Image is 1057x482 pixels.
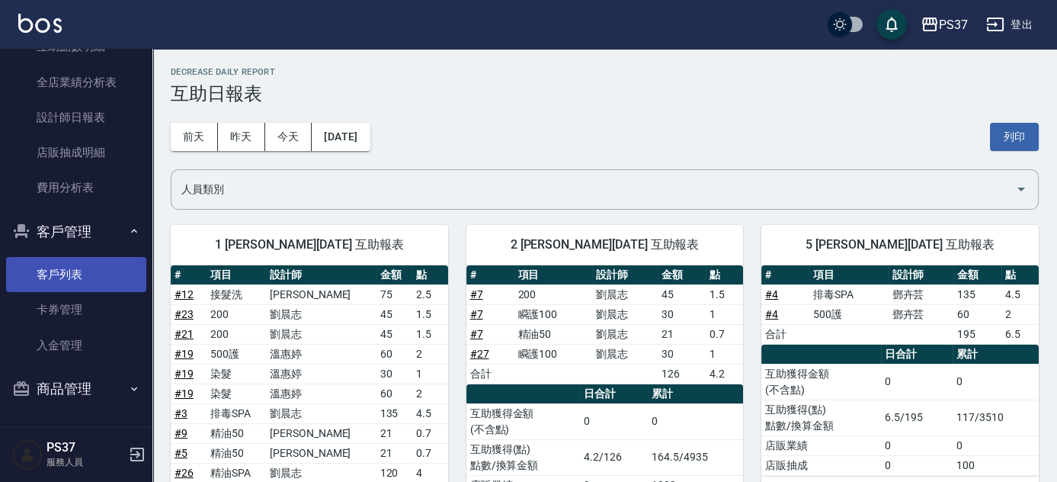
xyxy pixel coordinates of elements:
[580,403,648,439] td: 0
[175,308,194,320] a: #23
[376,304,412,324] td: 45
[881,435,953,455] td: 0
[580,439,648,475] td: 4.2/126
[1001,304,1039,324] td: 2
[207,304,266,324] td: 200
[466,265,744,384] table: a dense table
[175,447,187,459] a: #5
[1009,177,1033,201] button: Open
[376,364,412,384] td: 30
[171,67,1039,77] h2: Decrease Daily Report
[761,400,881,435] td: 互助獲得(點) 點數/換算金額
[953,400,1039,435] td: 117/3510
[592,284,658,304] td: 劉晨志
[6,292,146,327] a: 卡券管理
[266,403,376,423] td: 劉晨志
[175,407,187,419] a: #3
[376,265,412,285] th: 金額
[761,364,881,400] td: 互助獲得金額 (不含點)
[706,284,744,304] td: 1.5
[376,403,412,423] td: 135
[658,304,706,324] td: 30
[376,344,412,364] td: 60
[376,423,412,443] td: 21
[470,348,489,360] a: #27
[470,328,483,340] a: #7
[1001,265,1039,285] th: 點
[376,443,412,463] td: 21
[1001,324,1039,344] td: 6.5
[189,237,430,252] span: 1 [PERSON_NAME][DATE] 互助報表
[953,455,1039,475] td: 100
[207,344,266,364] td: 500護
[706,324,744,344] td: 0.7
[761,324,809,344] td: 合計
[592,324,658,344] td: 劉晨志
[466,364,514,384] td: 合計
[809,265,889,285] th: 項目
[207,324,266,344] td: 200
[706,344,744,364] td: 1
[881,400,953,435] td: 6.5/195
[46,440,124,455] h5: PS37
[312,123,370,151] button: [DATE]
[470,288,483,300] a: #7
[592,265,658,285] th: 設計師
[881,345,953,365] th: 日合計
[412,384,448,403] td: 2
[809,284,889,304] td: 排毒SPA
[658,344,706,364] td: 30
[412,403,448,423] td: 4.5
[266,344,376,364] td: 溫惠婷
[6,369,146,409] button: 商品管理
[175,387,194,400] a: #19
[953,265,1001,285] th: 金額
[580,384,648,404] th: 日合計
[207,403,266,423] td: 排毒SPA
[466,403,580,439] td: 互助獲得金額 (不含點)
[18,14,62,33] img: Logo
[171,83,1039,104] h3: 互助日報表
[266,284,376,304] td: [PERSON_NAME]
[592,304,658,324] td: 劉晨志
[888,284,953,304] td: 鄧卉芸
[881,455,953,475] td: 0
[514,344,592,364] td: 瞬護100
[953,364,1039,400] td: 0
[6,328,146,363] a: 入金管理
[175,368,194,380] a: #19
[175,467,194,479] a: #26
[466,439,580,475] td: 互助獲得(點) 點數/換算金額
[376,284,412,304] td: 75
[266,443,376,463] td: [PERSON_NAME]
[6,257,146,292] a: 客戶列表
[765,288,778,300] a: #4
[266,304,376,324] td: 劉晨志
[207,265,266,285] th: 項目
[412,423,448,443] td: 0.7
[953,324,1001,344] td: 195
[658,265,706,285] th: 金額
[412,304,448,324] td: 1.5
[1001,284,1039,304] td: 4.5
[12,439,43,470] img: Person
[914,9,974,40] button: PS37
[876,9,907,40] button: save
[648,384,743,404] th: 累計
[648,403,743,439] td: 0
[207,384,266,403] td: 染髮
[207,423,266,443] td: 精油50
[592,344,658,364] td: 劉晨志
[175,328,194,340] a: #21
[514,284,592,304] td: 200
[207,284,266,304] td: 接髮洗
[46,455,124,469] p: 服務人員
[953,284,1001,304] td: 135
[171,123,218,151] button: 前天
[6,212,146,252] button: 客戶管理
[765,308,778,320] a: #4
[658,324,706,344] td: 21
[412,344,448,364] td: 2
[953,345,1039,365] th: 累計
[175,427,187,439] a: #9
